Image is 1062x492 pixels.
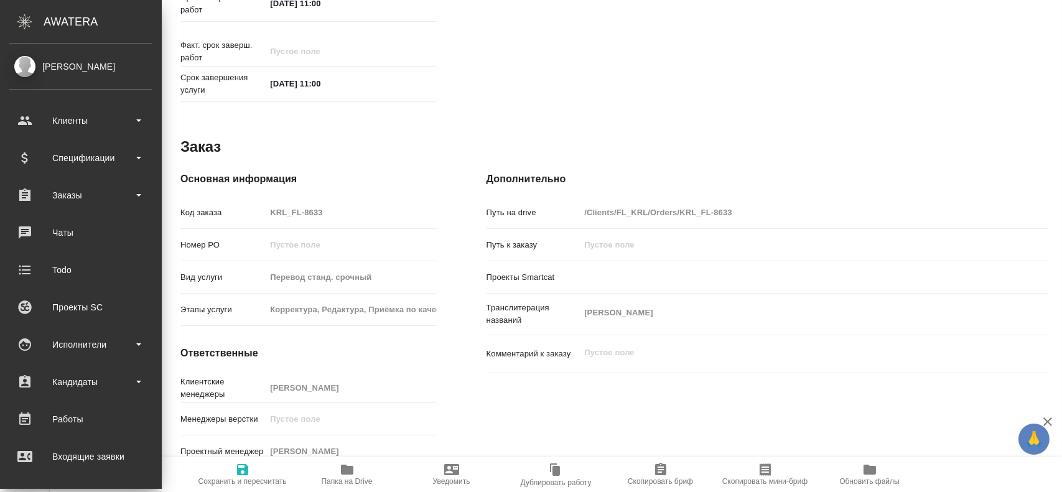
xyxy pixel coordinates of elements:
input: Пустое поле [266,236,436,254]
button: Скопировать мини-бриф [713,457,817,492]
input: Пустое поле [266,268,436,286]
a: Todo [3,254,159,285]
input: Пустое поле [580,203,1001,221]
p: Комментарий к заказу [487,348,580,360]
button: Дублировать работу [504,457,608,492]
input: Пустое поле [266,379,436,397]
button: Папка на Drive [295,457,399,492]
p: Номер РО [180,239,266,251]
span: Обновить файлы [839,477,900,486]
div: Заказы [9,186,152,205]
button: Сохранить и пересчитать [190,457,295,492]
p: Транслитерация названий [487,302,580,327]
h4: Основная информация [180,172,437,187]
a: Проекты SC [3,292,159,323]
p: Менеджеры верстки [180,413,266,425]
button: Скопировать бриф [608,457,713,492]
input: Пустое поле [266,442,436,460]
input: Пустое поле [266,203,436,221]
p: Код заказа [180,207,266,219]
div: Клиенты [9,111,152,130]
div: Спецификации [9,149,152,167]
p: Факт. срок заверш. работ [180,39,266,64]
div: AWATERA [44,9,162,34]
input: Пустое поле [266,410,436,428]
span: Папка на Drive [322,477,373,486]
span: Скопировать бриф [628,477,693,486]
a: Чаты [3,217,159,248]
div: Исполнители [9,335,152,354]
div: Проекты SC [9,298,152,317]
h2: Заказ [180,137,221,157]
a: Входящие заявки [3,441,159,472]
span: 🙏 [1023,426,1045,452]
input: ✎ Введи что-нибудь [266,75,375,93]
div: Входящие заявки [9,447,152,466]
span: Сохранить и пересчитать [198,477,287,486]
input: Пустое поле [266,42,375,60]
p: Этапы услуги [180,304,266,316]
textarea: [PERSON_NAME] [580,302,1001,323]
span: Уведомить [433,477,470,486]
p: Путь на drive [487,207,580,219]
h4: Ответственные [180,346,437,361]
div: Работы [9,410,152,429]
p: Вид услуги [180,271,266,284]
div: Чаты [9,223,152,242]
button: 🙏 [1018,424,1050,455]
p: Срок завершения услуги [180,72,266,96]
input: Пустое поле [580,236,1001,254]
div: [PERSON_NAME] [9,60,152,73]
p: Путь к заказу [487,239,580,251]
p: Клиентские менеджеры [180,376,266,401]
button: Обновить файлы [817,457,922,492]
button: Уведомить [399,457,504,492]
p: Проектный менеджер [180,445,266,458]
div: Кандидаты [9,373,152,391]
h4: Дополнительно [487,172,1048,187]
input: Пустое поле [266,300,436,318]
p: Проекты Smartcat [487,271,580,284]
span: Скопировать мини-бриф [722,477,808,486]
div: Todo [9,261,152,279]
span: Дублировать работу [521,478,592,487]
a: Работы [3,404,159,435]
